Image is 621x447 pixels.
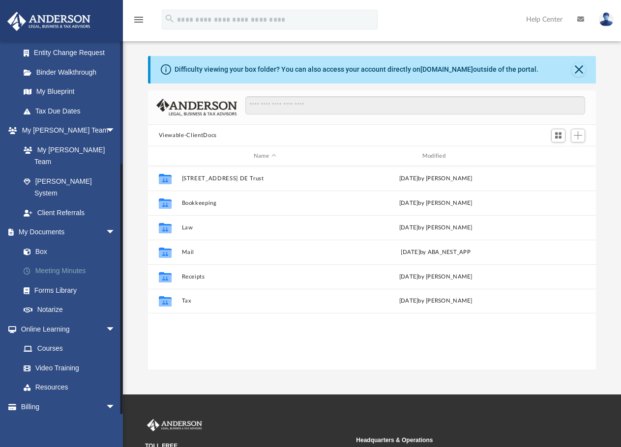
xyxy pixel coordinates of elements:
a: My Blueprint [14,82,125,102]
a: My [PERSON_NAME] Teamarrow_drop_down [7,121,125,140]
a: [DOMAIN_NAME] [420,65,473,73]
img: Anderson Advisors Platinum Portal [4,12,93,31]
a: Client Referrals [14,203,125,223]
button: Bookkeeping [181,200,348,206]
div: [DATE] by [PERSON_NAME] [353,273,519,281]
div: Modified [352,152,519,161]
div: grid [148,166,596,369]
a: Binder Walkthrough [14,62,130,82]
a: Resources [14,378,125,397]
button: Mail [181,249,348,255]
span: arrow_drop_down [106,121,125,141]
div: [DATE] by [PERSON_NAME] [353,223,519,232]
div: [DATE] by [PERSON_NAME] [353,174,519,183]
a: Forms Library [14,280,125,300]
a: Tax Due Dates [14,101,130,121]
span: arrow_drop_down [106,397,125,417]
input: Search files and folders [245,96,585,115]
img: User Pic [599,12,614,27]
a: Courses [14,339,125,359]
div: id [523,152,592,161]
button: Viewable-ClientDocs [159,131,217,140]
button: Receipts [181,274,348,280]
button: Law [181,224,348,231]
a: My Documentsarrow_drop_down [7,223,130,242]
i: menu [133,14,145,26]
span: arrow_drop_down [106,319,125,339]
a: Entity Change Request [14,43,130,63]
small: Headquarters & Operations [356,436,560,445]
img: Anderson Advisors Platinum Portal [145,419,204,432]
a: My [PERSON_NAME] Team [14,140,120,171]
button: Switch to Grid View [551,129,566,142]
a: menu [133,19,145,26]
a: Box [14,242,125,261]
div: Name [181,152,348,161]
div: [DATE] by [PERSON_NAME] [353,199,519,208]
button: Add [571,129,586,142]
a: Billingarrow_drop_down [7,397,130,417]
a: Video Training [14,358,120,378]
div: id [152,152,177,161]
button: Close [572,63,586,77]
button: [STREET_ADDRESS] DE Trust [181,175,348,182]
span: arrow_drop_down [106,223,125,243]
div: Difficulty viewing your box folder? You can also access your account directly on outside of the p... [175,64,538,75]
div: [DATE] by [PERSON_NAME] [353,297,519,306]
a: [PERSON_NAME] System [14,171,125,203]
div: [DATE] by ABA_NEST_APP [353,248,519,257]
a: Online Learningarrow_drop_down [7,319,125,339]
button: Tax [181,298,348,304]
i: search [164,13,175,24]
a: Notarize [14,300,130,320]
a: Meeting Minutes [14,261,130,281]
